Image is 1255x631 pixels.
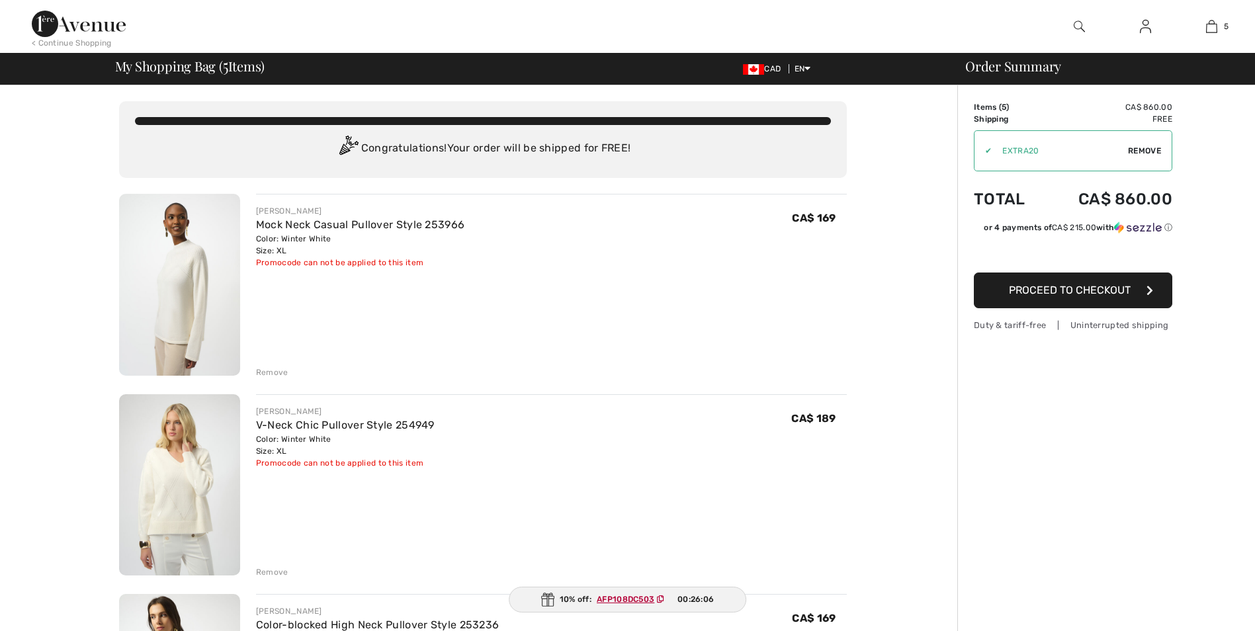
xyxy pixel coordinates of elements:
[256,405,435,417] div: [PERSON_NAME]
[256,618,499,631] a: Color-blocked High Neck Pullover Style 253236
[1044,113,1172,125] td: Free
[541,593,554,607] img: Gift.svg
[974,177,1044,222] td: Total
[974,145,992,157] div: ✔
[32,37,112,49] div: < Continue Shopping
[795,64,811,73] span: EN
[1129,19,1162,35] a: Sign In
[974,113,1044,125] td: Shipping
[1224,21,1229,32] span: 5
[743,64,764,75] img: Canadian Dollar
[974,319,1172,331] div: Duty & tariff-free | Uninterrupted shipping
[32,11,126,37] img: 1ère Avenue
[1114,222,1162,233] img: Sezzle
[984,222,1172,233] div: or 4 payments of with
[974,101,1044,113] td: Items ( )
[743,64,786,73] span: CAD
[791,412,836,425] span: CA$ 189
[792,612,836,624] span: CA$ 169
[509,587,747,612] div: 10% off:
[1002,103,1006,112] span: 5
[115,60,265,73] span: My Shopping Bag ( Items)
[256,218,464,231] a: Mock Neck Casual Pullover Style 253966
[1044,177,1172,222] td: CA$ 860.00
[974,222,1172,238] div: or 4 payments ofCA$ 215.00withSezzle Click to learn more about Sezzle
[1140,19,1151,34] img: My Info
[256,605,499,617] div: [PERSON_NAME]
[992,131,1128,171] input: Promo code
[1074,19,1085,34] img: search the website
[223,56,228,73] span: 5
[256,233,464,257] div: Color: Winter White Size: XL
[256,419,435,431] a: V-Neck Chic Pullover Style 254949
[1206,19,1217,34] img: My Bag
[256,257,464,269] div: Promocode can not be applied to this item
[256,366,288,378] div: Remove
[949,60,1247,73] div: Order Summary
[1128,145,1161,157] span: Remove
[792,212,836,224] span: CA$ 169
[1044,101,1172,113] td: CA$ 860.00
[256,433,435,457] div: Color: Winter White Size: XL
[677,593,714,605] span: 00:26:06
[135,136,831,162] div: Congratulations! Your order will be shipped for FREE!
[1008,253,1255,631] iframe: Find more information here
[119,394,240,576] img: V-Neck Chic Pullover Style 254949
[1052,223,1096,232] span: CA$ 215.00
[119,194,240,376] img: Mock Neck Casual Pullover Style 253966
[256,566,288,578] div: Remove
[1179,19,1244,34] a: 5
[256,205,464,217] div: [PERSON_NAME]
[974,238,1172,268] iframe: PayPal-paypal
[974,273,1172,308] button: Proceed to Checkout
[335,136,361,162] img: Congratulation2.svg
[597,595,654,604] ins: AFP108DC503
[256,457,435,469] div: Promocode can not be applied to this item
